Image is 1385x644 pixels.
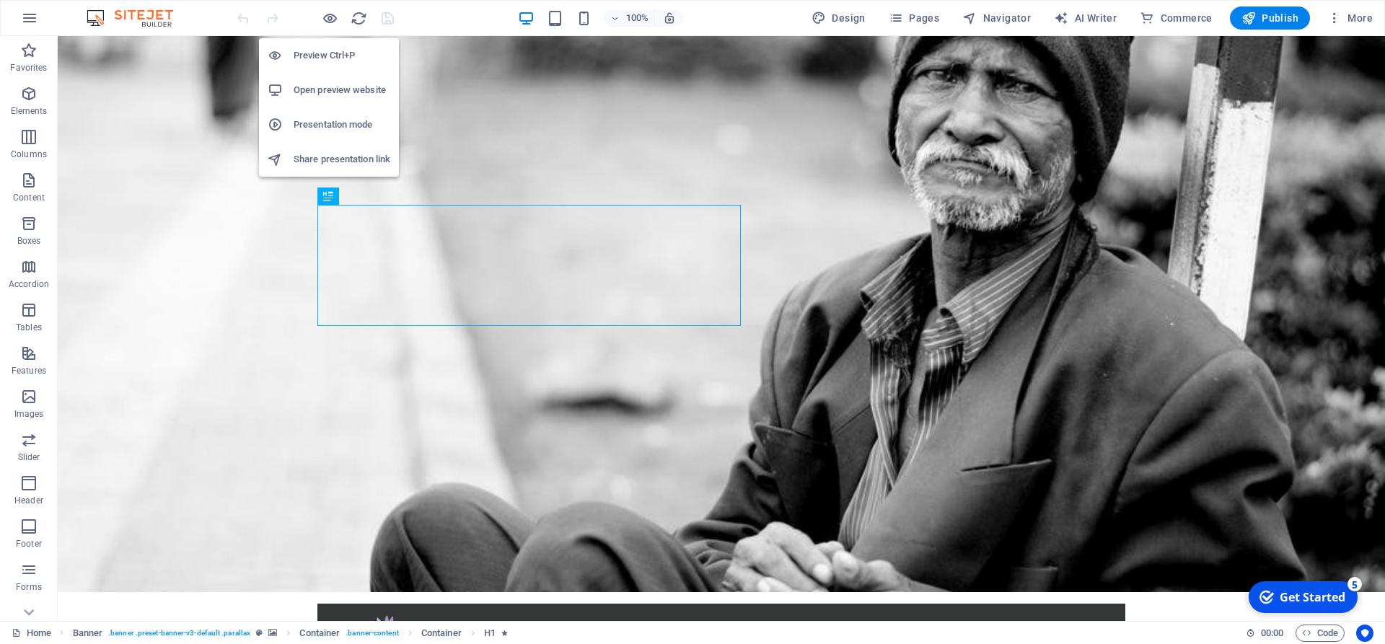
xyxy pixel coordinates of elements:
img: Editor Logo [83,9,191,27]
span: Click to select. Double-click to edit [484,625,496,642]
i: This element contains a background [268,629,277,637]
button: More [1322,6,1379,30]
p: Columns [11,149,47,160]
h6: Share presentation link [294,151,390,168]
span: . banner .preset-banner-v3-default .parallax [108,625,250,642]
span: Navigator [962,11,1031,25]
span: AI Writer [1054,11,1117,25]
p: Images [14,408,44,420]
span: Click to select. Double-click to edit [73,625,103,642]
p: Accordion [9,278,49,290]
span: Click to select. Double-click to edit [299,625,340,642]
button: reload [350,9,367,27]
button: 100% [604,9,655,27]
span: 00 00 [1261,625,1283,642]
button: Publish [1230,6,1310,30]
h6: Presentation mode [294,116,390,133]
p: Boxes [17,235,41,247]
i: Element contains an animation [501,629,508,637]
p: Features [12,365,46,376]
i: On resize automatically adjust zoom level to fit chosen device. [663,12,676,25]
h6: Session time [1246,625,1284,642]
button: Code [1296,625,1345,642]
i: This element is a customizable preset [256,629,263,637]
button: Pages [883,6,945,30]
h6: Open preview website [294,81,390,99]
div: Get Started 5 items remaining, 0% complete [4,6,113,38]
p: Slider [18,451,40,463]
button: Commerce [1134,6,1218,30]
h6: 100% [625,9,648,27]
div: 5 [103,1,118,16]
span: Design [812,11,866,25]
span: Click to select. Double-click to edit [421,625,462,642]
i: Reload page [351,10,367,27]
p: Favorites [10,62,47,74]
span: : [1271,627,1273,638]
p: Footer [16,538,42,550]
span: . banner-content [346,625,398,642]
p: Forms [16,581,42,593]
span: Code [1302,625,1338,642]
h6: Preview Ctrl+P [294,47,390,64]
div: Get Started [35,14,101,30]
p: Elements [11,105,48,117]
button: Design [806,6,871,30]
nav: breadcrumb [73,625,509,642]
p: Content [13,192,45,203]
span: More [1327,11,1373,25]
p: Header [14,495,43,506]
p: Tables [16,322,42,333]
a: Click to cancel selection. Double-click to open Pages [12,625,51,642]
span: Publish [1241,11,1298,25]
span: Commerce [1140,11,1213,25]
button: AI Writer [1048,6,1122,30]
button: Navigator [957,6,1037,30]
button: Usercentrics [1356,625,1373,642]
span: Pages [889,11,939,25]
